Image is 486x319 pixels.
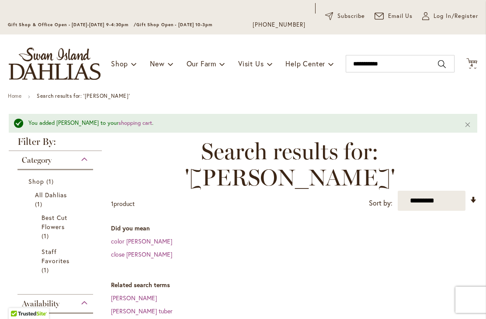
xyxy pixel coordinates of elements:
[42,213,71,240] a: Best Cut Flowers
[37,93,130,99] strong: Search results for: '[PERSON_NAME]'
[42,265,51,274] span: 1
[35,191,67,199] span: All Dahlias
[285,59,325,68] span: Help Center
[466,58,477,70] button: 4
[136,22,212,27] span: Gift Shop Open - [DATE] 10-3pm
[28,177,44,185] span: Shop
[470,62,473,68] span: 4
[111,224,477,233] dt: Did you mean
[111,281,477,289] dt: Related search terms
[111,250,172,258] a: close [PERSON_NAME]
[42,247,69,265] span: Staff Favorites
[325,12,365,21] a: Subscribe
[111,197,135,211] p: product
[28,177,84,186] a: Shop
[111,59,128,68] span: Shop
[187,59,216,68] span: Our Farm
[111,199,114,208] span: 1
[111,294,157,302] a: [PERSON_NAME]
[375,12,413,21] a: Email Us
[388,12,413,21] span: Email Us
[22,155,52,165] span: Category
[238,59,264,68] span: Visit Us
[28,119,451,127] div: You added [PERSON_NAME] to your .
[118,119,152,127] a: shopping cart
[7,288,31,312] iframe: Launch Accessibility Center
[369,195,392,211] label: Sort by:
[42,213,67,231] span: Best Cut Flowers
[9,137,102,151] strong: Filter By:
[42,231,51,240] span: 1
[111,138,469,191] span: Search results for: '[PERSON_NAME]'
[150,59,164,68] span: New
[35,199,45,209] span: 1
[111,307,173,315] a: [PERSON_NAME] tuber
[35,190,78,209] a: All Dahlias
[422,12,478,21] a: Log In/Register
[42,247,71,274] a: Staff Favorites
[8,93,21,99] a: Home
[337,12,365,21] span: Subscribe
[22,299,59,309] span: Availability
[9,48,101,80] a: store logo
[46,177,56,186] span: 1
[434,12,478,21] span: Log In/Register
[111,237,172,245] a: color [PERSON_NAME]
[253,21,305,29] a: [PHONE_NUMBER]
[8,22,136,27] span: Gift Shop & Office Open - [DATE]-[DATE] 9-4:30pm /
